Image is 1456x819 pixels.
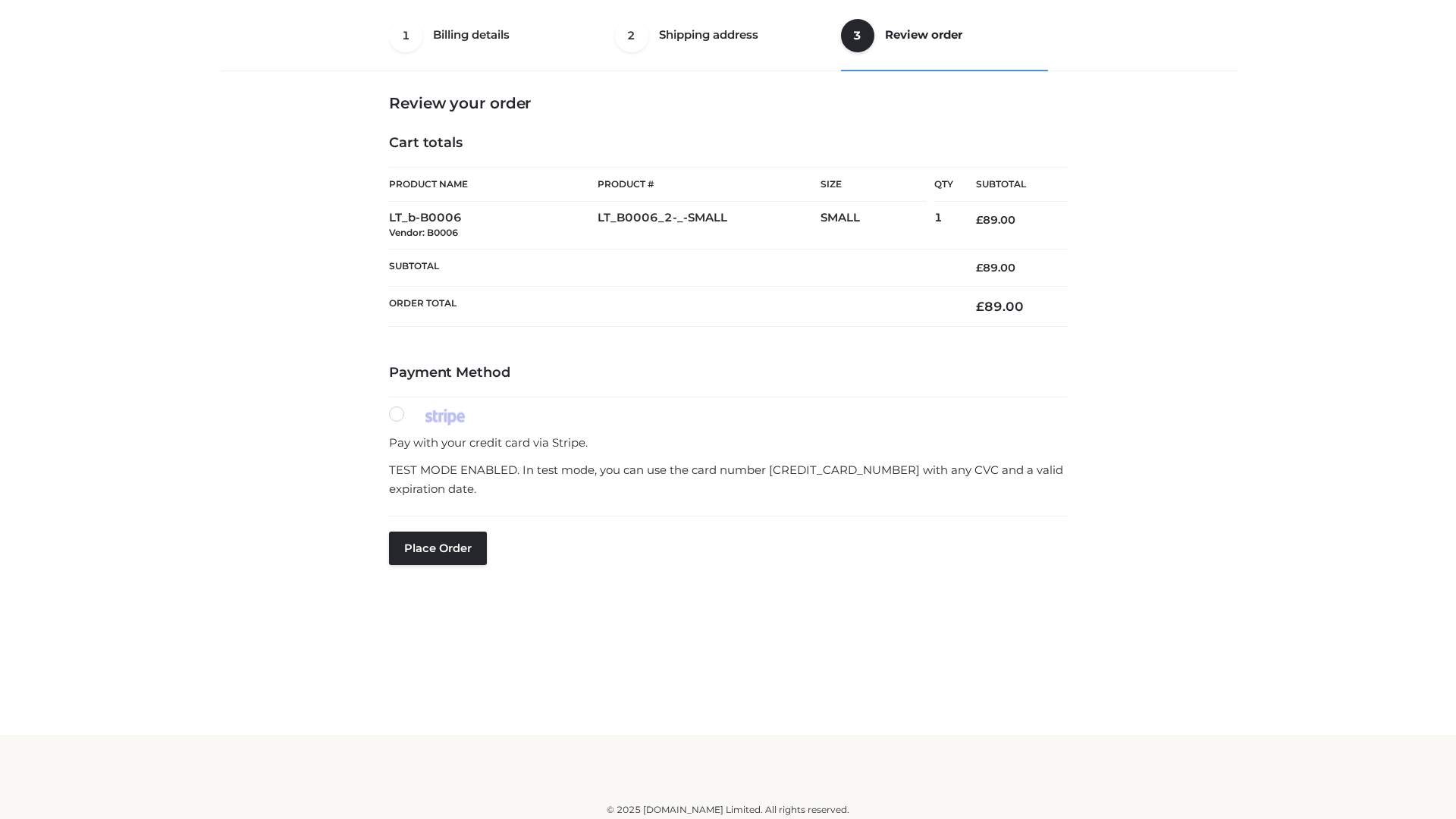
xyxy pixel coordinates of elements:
[389,249,953,286] th: Subtotal
[389,460,1067,499] p: TEST MODE ENABLED. In test mode, you can use the card number [CREDIT_CARD_NUMBER] with any CVC an...
[976,261,1015,275] bdi: 89.00
[389,433,1067,453] p: Pay with your credit card via Stripe.
[389,167,598,202] th: Product Name
[976,213,983,227] span: £
[953,168,1067,202] th: Subtotal
[934,167,953,202] th: Qty
[389,202,598,249] td: LT_b-B0006
[976,299,984,314] span: £
[934,202,953,249] td: 1
[976,213,1015,227] bdi: 89.00
[821,202,934,249] td: SMALL
[598,167,821,202] th: Product #
[598,202,821,249] td: LT_B0006_2-_-SMALL
[976,261,983,275] span: £
[389,227,458,238] small: Vendor: B0006
[821,168,927,202] th: Size
[389,135,1067,152] h4: Cart totals
[976,299,1024,314] bdi: 89.00
[389,94,1067,112] h3: Review your order
[389,365,1067,381] h4: Payment Method
[389,287,953,327] th: Order Total
[389,532,487,565] button: Place order
[225,802,1231,817] div: © 2025 [DOMAIN_NAME] Limited. All rights reserved.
